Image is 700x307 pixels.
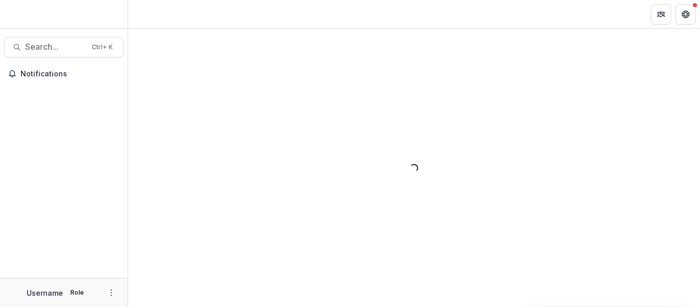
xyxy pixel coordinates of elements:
div: Ctrl + K [90,42,115,53]
button: Notifications [4,66,123,82]
button: Get Help [675,4,696,25]
span: Notifications [20,70,119,78]
button: Search... [4,37,123,57]
button: Partners [651,4,671,25]
span: Search... [25,42,86,52]
button: More [105,286,117,299]
p: Username [27,288,63,298]
p: Role [67,288,87,297]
